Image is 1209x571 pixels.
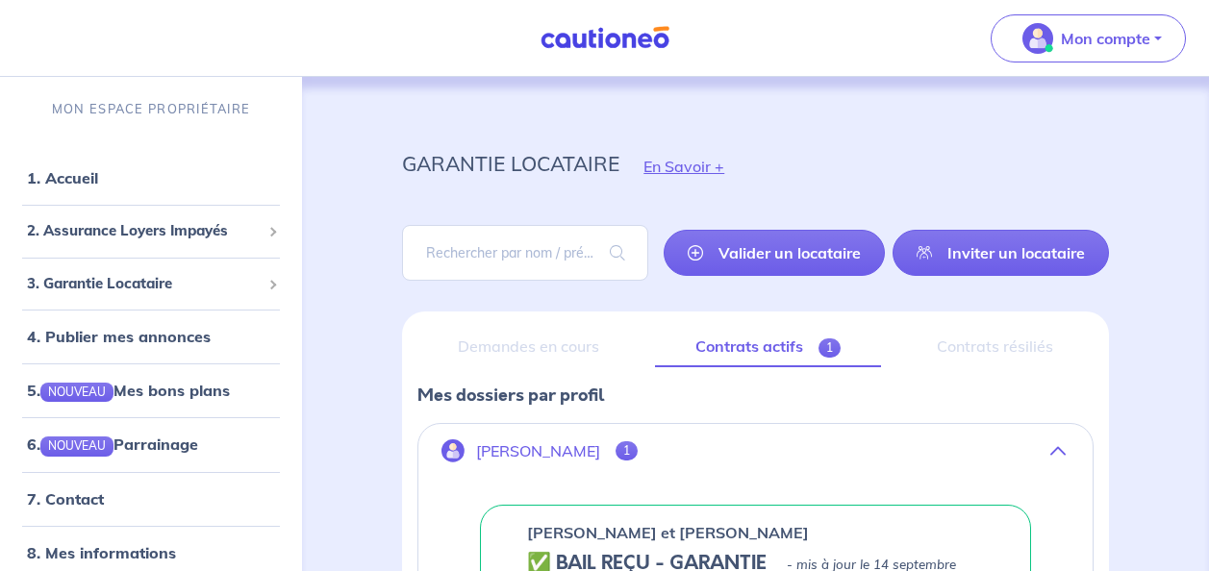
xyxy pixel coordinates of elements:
[8,212,294,250] div: 2. Assurance Loyers Impayés
[1061,27,1150,50] p: Mon compte
[402,225,648,281] input: Rechercher par nom / prénom / mail du locataire
[52,100,250,118] p: MON ESPACE PROPRIÉTAIRE
[27,220,261,242] span: 2. Assurance Loyers Impayés
[27,489,104,509] a: 7. Contact
[27,381,230,400] a: 5.NOUVEAUMes bons plans
[8,425,294,463] div: 6.NOUVEAUParrainage
[27,273,261,295] span: 3. Garantie Locataire
[417,383,1094,408] p: Mes dossiers par profil
[8,480,294,518] div: 7. Contact
[655,327,881,367] a: Contrats actifs1
[893,230,1109,276] a: Inviter un locataire
[27,327,211,346] a: 4. Publier mes annonces
[533,26,677,50] img: Cautioneo
[527,521,809,544] p: [PERSON_NAME] et [PERSON_NAME]
[664,230,885,276] a: Valider un locataire
[8,371,294,410] div: 5.NOUVEAUMes bons plans
[8,317,294,356] div: 4. Publier mes annonces
[1022,23,1053,54] img: illu_account_valid_menu.svg
[418,428,1093,474] button: [PERSON_NAME]1
[587,226,648,280] span: search
[8,265,294,303] div: 3. Garantie Locataire
[27,543,176,562] a: 8. Mes informations
[819,338,841,358] span: 1
[616,441,638,460] span: 1
[476,442,600,460] p: [PERSON_NAME]
[619,138,748,194] button: En Savoir +
[27,168,98,187] a: 1. Accueil
[991,14,1186,62] button: illu_account_valid_menu.svgMon compte
[27,434,198,454] a: 6.NOUVEAUParrainage
[8,159,294,197] div: 1. Accueil
[441,439,465,462] img: illu_account.svg
[402,146,619,181] p: garantie locataire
